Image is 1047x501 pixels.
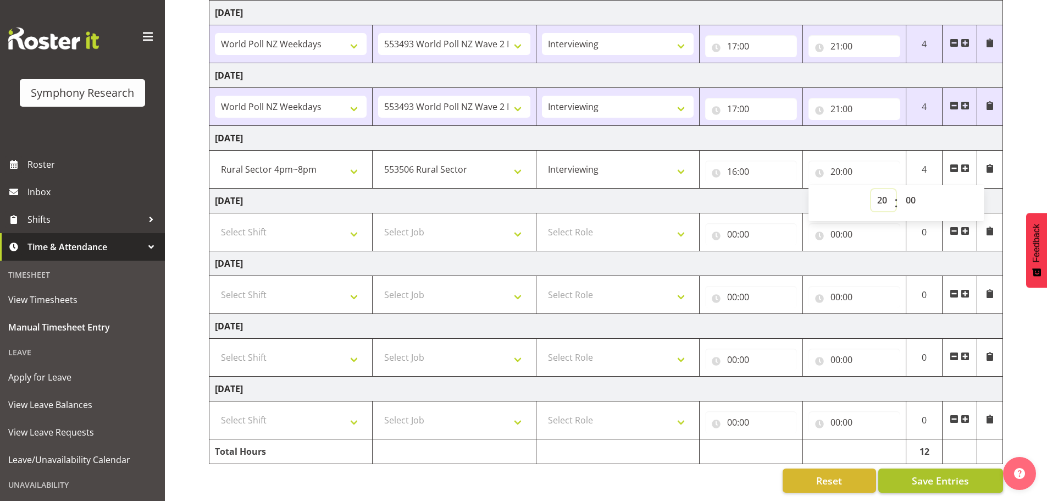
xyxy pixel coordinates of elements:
span: Time & Attendance [27,239,143,255]
td: [DATE] [209,314,1003,339]
a: Manual Timesheet Entry [3,313,162,341]
input: Click to select... [808,35,900,57]
td: [DATE] [209,377,1003,401]
button: Feedback - Show survey [1026,213,1047,288]
span: Shifts [27,211,143,228]
input: Click to select... [705,161,797,183]
input: Click to select... [808,411,900,433]
div: Unavailability [3,474,162,496]
input: Click to select... [808,161,900,183]
span: Inbox [27,184,159,200]
input: Click to select... [808,286,900,308]
input: Click to select... [808,223,900,245]
button: Save Entries [878,469,1003,493]
td: [DATE] [209,251,1003,276]
td: 4 [906,88,943,126]
a: View Leave Balances [3,391,162,419]
span: Apply for Leave [8,369,157,386]
input: Click to select... [808,349,900,371]
td: 0 [906,276,943,314]
td: 12 [906,439,943,464]
td: [DATE] [209,189,1003,213]
span: Roster [27,156,159,173]
span: Feedback [1032,224,1042,262]
img: help-xxl-2.png [1014,468,1025,479]
td: [DATE] [209,1,1003,25]
td: Total Hours [209,439,373,464]
div: Leave [3,341,162,364]
span: Reset [816,474,842,488]
td: 4 [906,151,943,189]
td: 0 [906,213,943,251]
img: Rosterit website logo [8,27,99,49]
a: View Leave Requests [3,419,162,446]
span: Save Entries [912,474,969,488]
span: : [894,189,898,217]
button: Reset [783,469,876,493]
a: Leave/Unavailability Calendar [3,446,162,474]
div: Timesheet [3,263,162,286]
input: Click to select... [705,35,797,57]
input: Click to select... [705,411,797,433]
td: [DATE] [209,126,1003,151]
input: Click to select... [705,223,797,245]
td: 4 [906,25,943,63]
input: Click to select... [705,349,797,371]
div: Symphony Research [31,85,134,101]
span: View Leave Balances [8,397,157,413]
span: Manual Timesheet Entry [8,319,157,335]
input: Click to select... [808,98,900,120]
input: Click to select... [705,98,797,120]
a: View Timesheets [3,286,162,313]
span: Leave/Unavailability Calendar [8,452,157,468]
td: 0 [906,339,943,377]
span: View Leave Requests [8,424,157,441]
a: Apply for Leave [3,364,162,391]
td: [DATE] [209,63,1003,88]
input: Click to select... [705,286,797,308]
td: 0 [906,401,943,439]
span: View Timesheets [8,291,157,308]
